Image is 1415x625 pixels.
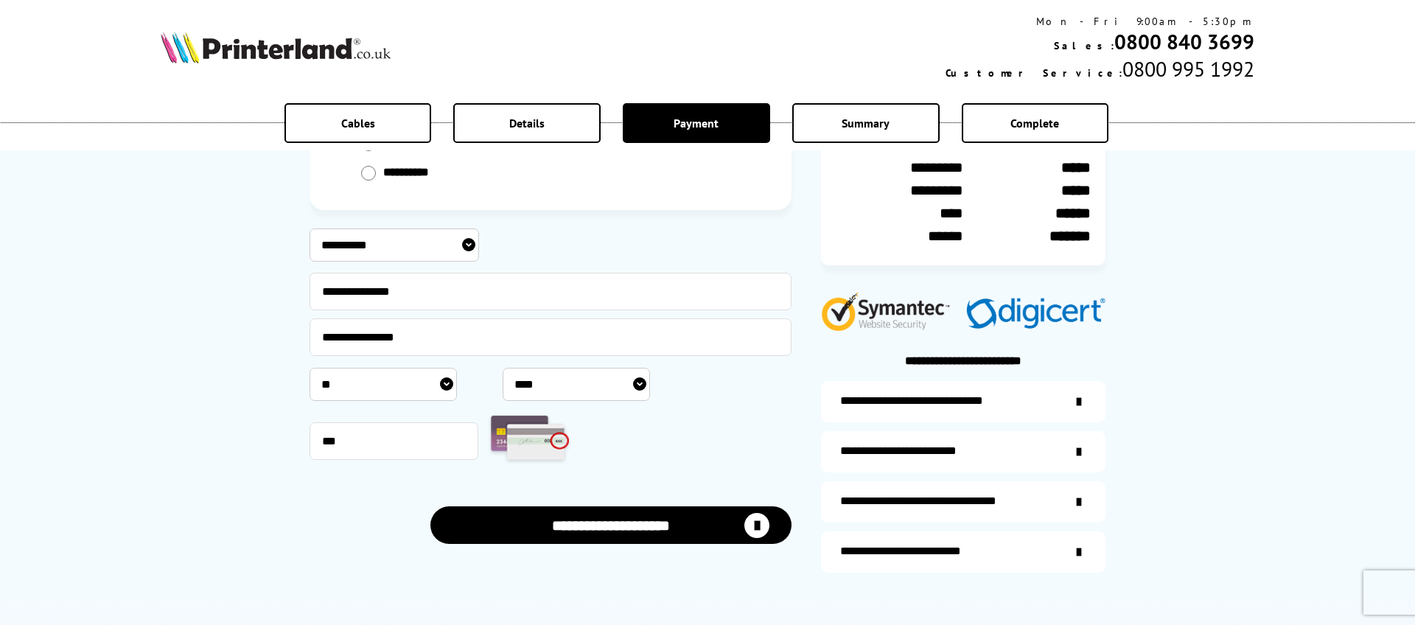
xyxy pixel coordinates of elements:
span: Summary [842,116,890,130]
span: Customer Service: [946,66,1122,80]
a: items-arrive [821,431,1105,472]
span: Payment [674,116,719,130]
div: Mon - Fri 9:00am - 5:30pm [946,15,1254,28]
span: Details [509,116,545,130]
span: Sales: [1054,39,1114,52]
a: additional-cables [821,481,1105,523]
span: Cables [341,116,375,130]
a: secure-website [821,531,1105,573]
img: Printerland Logo [161,31,391,63]
span: 0800 995 1992 [1122,55,1254,83]
span: Complete [1010,116,1059,130]
a: 0800 840 3699 [1114,28,1254,55]
a: additional-ink [821,381,1105,422]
